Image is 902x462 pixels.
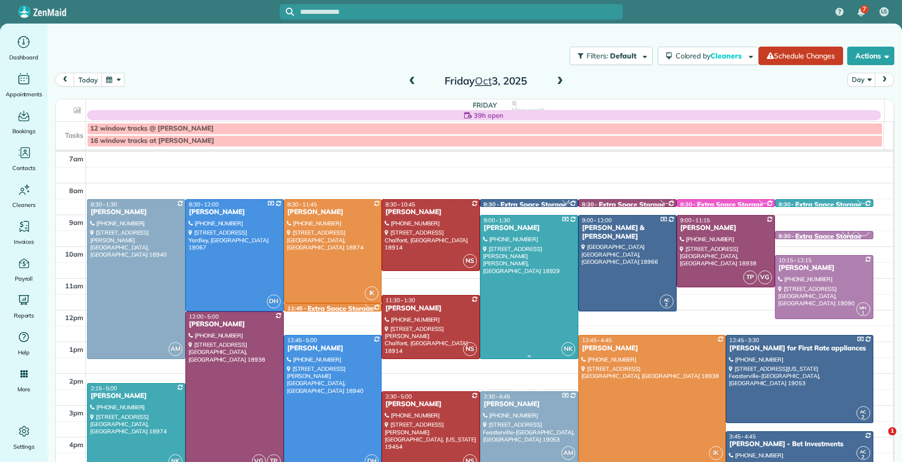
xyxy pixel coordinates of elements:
[586,51,608,60] span: Filters:
[69,186,83,195] span: 8am
[697,201,763,209] div: Extra Space Storage
[4,34,44,62] a: Dashboard
[512,106,544,114] span: View week
[710,51,743,60] span: Cleaners
[483,400,575,409] div: [PERSON_NAME]
[90,392,182,401] div: [PERSON_NAME]
[385,297,415,304] span: 11:30 - 1:30
[74,73,102,87] button: today
[14,237,34,247] span: Invoices
[385,400,477,409] div: [PERSON_NAME]
[581,344,723,353] div: [PERSON_NAME]
[90,137,214,145] span: 16 window tracks at [PERSON_NAME]
[4,181,44,210] a: Cleaners
[4,329,44,358] a: Help
[867,427,892,452] iframe: Intercom live chat
[860,449,866,454] span: AC
[91,201,117,208] span: 8:30 - 1:30
[474,110,504,120] span: 39h open
[847,73,875,87] button: Day
[888,427,896,435] span: 1
[307,305,373,313] div: Extra Space Storage
[69,440,83,449] span: 4pm
[759,47,843,65] a: Schedule Changes
[582,217,612,224] span: 9:00 - 12:00
[286,8,294,16] svg: Focus search
[12,200,35,210] span: Cleaners
[463,342,477,356] span: NS
[484,217,510,224] span: 9:00 - 1:30
[280,8,294,16] button: Focus search
[69,409,83,417] span: 3pm
[581,224,674,241] div: [PERSON_NAME] & [PERSON_NAME]
[189,201,219,208] span: 8:30 - 12:00
[857,452,870,462] small: 2
[857,412,870,422] small: 2
[729,337,759,344] span: 12:45 - 3:30
[860,409,866,414] span: AC
[69,345,83,353] span: 1pm
[779,257,812,264] span: 10:15 - 12:15
[365,286,379,300] span: IK
[570,47,652,65] button: Filters: Default
[69,155,83,163] span: 7am
[14,310,34,321] span: Reports
[12,163,35,173] span: Contacts
[847,47,894,65] button: Actions
[169,342,182,356] span: AM
[90,124,214,133] span: 12 window tracks @ [PERSON_NAME]
[13,442,35,452] span: Settings
[6,89,43,99] span: Appointments
[385,304,477,313] div: [PERSON_NAME]
[4,218,44,247] a: Invoices
[561,342,575,356] span: NK
[385,393,412,400] span: 2:30 - 5:00
[15,274,33,284] span: Payroll
[4,255,44,284] a: Payroll
[875,73,894,87] button: next
[90,208,182,217] div: [PERSON_NAME]
[473,101,497,109] span: Friday
[65,250,83,258] span: 10am
[4,292,44,321] a: Reports
[12,126,36,136] span: Bookings
[758,270,772,284] span: VG
[385,208,477,217] div: [PERSON_NAME]
[842,228,855,238] small: 1
[91,385,117,392] span: 2:15 - 5:00
[709,446,723,460] span: IK
[729,433,756,440] span: 3:45 - 4:45
[65,282,83,290] span: 11am
[863,5,866,13] span: 7
[658,47,759,65] button: Colored byCleaners
[287,201,317,208] span: 8:30 - 11:45
[778,264,870,272] div: [PERSON_NAME]
[881,8,888,16] span: LS
[743,270,757,284] span: TP
[65,313,83,322] span: 12pm
[4,71,44,99] a: Appointments
[484,393,510,400] span: 2:30 - 4:45
[4,423,44,452] a: Settings
[850,1,872,24] div: 7 unread notifications
[500,201,567,209] div: Extra Space Storage
[267,295,281,308] span: DH
[599,201,665,209] div: Extra Space Storage
[680,224,772,233] div: [PERSON_NAME]
[422,75,550,87] h2: Friday 3, 2025
[189,313,219,320] span: 12:00 - 5:00
[660,300,673,310] small: 2
[17,384,30,394] span: More
[561,446,575,460] span: AM
[729,344,870,353] div: [PERSON_NAME] for First Rate appliances
[859,305,867,310] span: MH
[795,233,862,241] div: Extra Space Storage
[582,337,612,344] span: 12:45 - 4:45
[188,208,281,217] div: [PERSON_NAME]
[795,201,862,209] div: Extra Space Storage
[680,217,710,224] span: 9:00 - 11:15
[287,337,317,344] span: 12:45 - 5:00
[69,377,83,385] span: 2pm
[287,208,379,217] div: [PERSON_NAME]
[610,51,637,60] span: Default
